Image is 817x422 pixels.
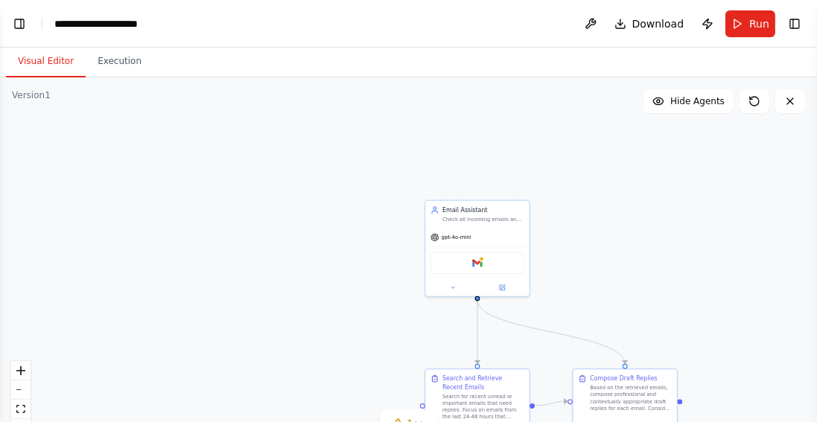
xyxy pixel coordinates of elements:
span: Download [632,16,684,31]
div: Email AssistantCheck all incoming emails and compose appropriate draft replies for each email, en... [425,200,530,297]
div: Search for recent unread or important emails that need replies. Focus on emails from the last 24-... [442,393,524,420]
img: Gmail [472,258,483,269]
button: Hide Agents [643,89,734,113]
div: Compose Draft Replies [590,374,658,383]
div: Email Assistant [442,206,524,214]
span: gpt-4o-mini [442,234,471,240]
button: zoom out [11,380,31,400]
button: fit view [11,400,31,419]
button: Open in side panel [478,283,526,293]
span: Run [749,16,769,31]
span: Hide Agents [670,95,725,107]
g: Edge from 8ffc8d27-849f-4ad2-93cf-9120a9f47bf4 to 26e6256c-9b23-4c80-8875-c98d13c981e5 [473,301,481,364]
button: Visual Editor [6,46,86,77]
button: Download [608,10,690,37]
nav: breadcrumb [54,16,168,31]
g: Edge from 26e6256c-9b23-4c80-8875-c98d13c981e5 to 2bc97ffb-bf43-4e1d-9fa2-1c7512f1ba8e [535,397,568,410]
button: Show right sidebar [784,13,805,34]
button: Run [725,10,775,37]
button: Execution [86,46,153,77]
div: Based on the retrieved emails, compose professional and contextually appropriate draft replies fo... [590,385,672,412]
div: Search and Retrieve Recent Emails [442,374,524,391]
button: zoom in [11,361,31,380]
div: Check all incoming emails and compose appropriate draft replies for each email, ensuring professi... [442,216,524,223]
div: Version 1 [12,89,51,101]
button: Show left sidebar [9,13,30,34]
g: Edge from 8ffc8d27-849f-4ad2-93cf-9120a9f47bf4 to 2bc97ffb-bf43-4e1d-9fa2-1c7512f1ba8e [473,301,629,364]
